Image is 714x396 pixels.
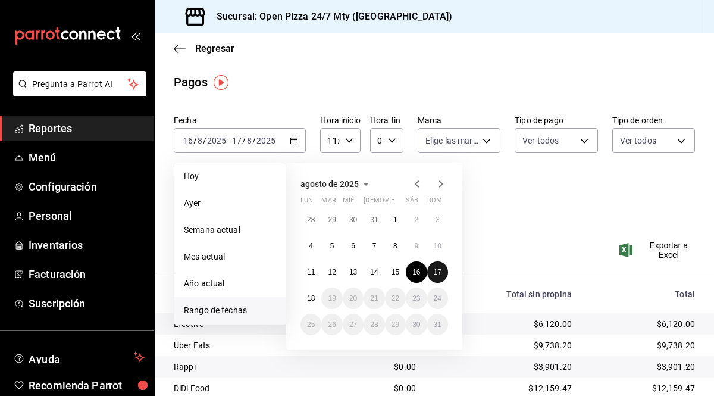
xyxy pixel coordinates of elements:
button: 2 de agosto de 2025 [406,209,427,230]
button: 29 de julio de 2025 [321,209,342,230]
input: -- [231,136,242,145]
abbr: lunes [300,197,313,209]
abbr: 13 de agosto de 2025 [349,268,357,276]
div: $0.00 [343,382,416,394]
button: 19 de agosto de 2025 [321,288,342,309]
abbr: 26 de agosto de 2025 [328,320,336,329]
div: Total [591,289,695,299]
div: Pagos [174,73,208,91]
span: Elige las marcas [425,135,478,146]
button: Regresar [174,43,234,54]
span: Mes actual [184,251,276,263]
span: / [242,136,246,145]
label: Tipo de orden [612,116,695,124]
span: Rango de fechas [184,304,276,317]
button: 30 de agosto de 2025 [406,314,427,335]
div: $6,120.00 [435,318,572,330]
label: Marca [418,116,500,124]
span: / [252,136,256,145]
span: Hoy [184,170,276,183]
label: Hora inicio [320,116,360,124]
abbr: 29 de julio de 2025 [328,216,336,224]
button: 31 de julio de 2025 [364,209,384,230]
abbr: 3 de agosto de 2025 [436,216,440,224]
button: 12 de agosto de 2025 [321,261,342,283]
div: $9,738.20 [591,339,695,351]
abbr: 15 de agosto de 2025 [392,268,399,276]
button: 15 de agosto de 2025 [385,261,406,283]
abbr: 22 de agosto de 2025 [392,294,399,303]
button: 27 de agosto de 2025 [343,314,364,335]
span: / [193,136,197,145]
button: 7 de agosto de 2025 [364,235,384,257]
label: Hora fin [370,116,403,124]
span: Personal [29,208,145,224]
button: Pregunta a Parrot AI [13,71,146,96]
abbr: 30 de agosto de 2025 [412,320,420,329]
div: $9,738.20 [435,339,572,351]
button: 23 de agosto de 2025 [406,288,427,309]
abbr: 28 de julio de 2025 [307,216,315,224]
div: $12,159.47 [435,382,572,394]
button: agosto de 2025 [300,177,373,191]
button: 10 de agosto de 2025 [427,235,448,257]
abbr: 16 de agosto de 2025 [412,268,420,276]
span: Recomienda Parrot [29,378,145,394]
span: Regresar [195,43,234,54]
button: 20 de agosto de 2025 [343,288,364,309]
span: Inventarios [29,237,145,253]
abbr: miércoles [343,197,354,209]
span: Menú [29,149,145,166]
abbr: 31 de agosto de 2025 [434,320,441,329]
span: Reportes [29,120,145,136]
div: $3,901.20 [591,361,695,373]
abbr: 8 de agosto de 2025 [393,242,397,250]
div: $0.00 [343,361,416,373]
abbr: 23 de agosto de 2025 [412,294,420,303]
div: DiDi Food [174,382,324,394]
abbr: domingo [427,197,442,209]
abbr: 20 de agosto de 2025 [349,294,357,303]
button: 11 de agosto de 2025 [300,261,321,283]
abbr: 1 de agosto de 2025 [393,216,397,224]
div: Total sin propina [435,289,572,299]
input: -- [197,136,203,145]
span: / [203,136,206,145]
div: $6,120.00 [591,318,695,330]
abbr: 9 de agosto de 2025 [414,242,418,250]
abbr: 11 de agosto de 2025 [307,268,315,276]
button: 4 de agosto de 2025 [300,235,321,257]
button: 26 de agosto de 2025 [321,314,342,335]
button: 29 de agosto de 2025 [385,314,406,335]
span: Exportar a Excel [622,241,695,260]
button: 6 de agosto de 2025 [343,235,364,257]
abbr: 30 de julio de 2025 [349,216,357,224]
abbr: 6 de agosto de 2025 [351,242,355,250]
label: Fecha [174,116,306,124]
span: Ayuda [29,350,129,364]
abbr: 14 de agosto de 2025 [370,268,378,276]
span: Semana actual [184,224,276,236]
abbr: sábado [406,197,418,209]
div: Uber Eats [174,339,324,351]
button: 28 de agosto de 2025 [364,314,384,335]
abbr: 25 de agosto de 2025 [307,320,315,329]
button: 28 de julio de 2025 [300,209,321,230]
span: Año actual [184,277,276,290]
abbr: 28 de agosto de 2025 [370,320,378,329]
button: 17 de agosto de 2025 [427,261,448,283]
abbr: 4 de agosto de 2025 [309,242,313,250]
div: $3,901.20 [435,361,572,373]
abbr: 18 de agosto de 2025 [307,294,315,303]
button: 14 de agosto de 2025 [364,261,384,283]
button: 5 de agosto de 2025 [321,235,342,257]
span: Pregunta a Parrot AI [32,78,128,91]
img: Tooltip marker [214,75,228,90]
abbr: 21 de agosto de 2025 [370,294,378,303]
button: 22 de agosto de 2025 [385,288,406,309]
button: 24 de agosto de 2025 [427,288,448,309]
button: 25 de agosto de 2025 [300,314,321,335]
button: 8 de agosto de 2025 [385,235,406,257]
input: -- [246,136,252,145]
span: - [228,136,230,145]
